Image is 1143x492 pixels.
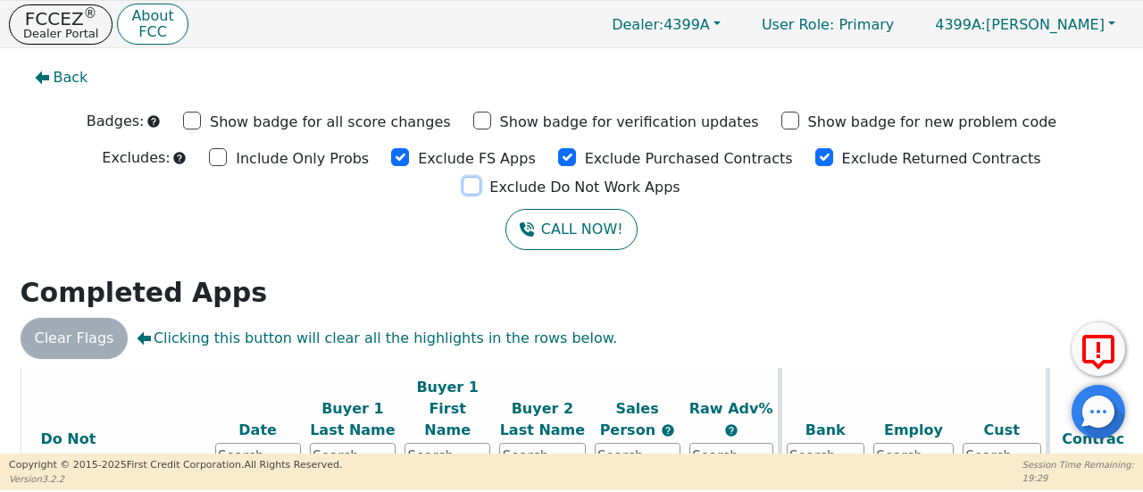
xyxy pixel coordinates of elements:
p: Exclude Returned Contracts [842,148,1041,170]
p: Session Time Remaining: [1022,458,1134,471]
p: FCCEZ [23,10,98,28]
sup: ® [84,5,97,21]
p: FCC [131,25,173,39]
a: User Role: Primary [744,7,912,42]
button: Back [21,57,103,98]
span: Dealer: [612,16,663,33]
p: Version 3.2.2 [9,472,342,486]
p: 19:29 [1022,471,1134,485]
span: User Role : [762,16,834,33]
p: Badges: [87,111,145,132]
button: Report Error to FCC [1072,322,1125,376]
span: 4399A: [935,16,986,33]
strong: Completed Apps [21,277,268,308]
p: Dealer Portal [23,28,98,39]
button: 4399A:[PERSON_NAME] [916,11,1134,38]
p: Show badge for all score changes [210,112,451,133]
p: Primary [744,7,912,42]
button: FCCEZ®Dealer Portal [9,4,113,45]
span: Back [54,67,88,88]
span: All Rights Reserved. [244,459,342,471]
p: Show badge for new problem code [808,112,1057,133]
span: Clicking this button will clear all the highlights in the rows below. [137,328,617,349]
span: [PERSON_NAME] [935,16,1105,33]
p: Excludes: [102,147,170,169]
p: Show badge for verification updates [500,112,759,133]
button: AboutFCC [117,4,188,46]
button: CALL NOW! [505,209,637,250]
p: Include Only Probs [236,148,369,170]
p: Copyright © 2015- 2025 First Credit Corporation. [9,458,342,473]
span: 4399A [612,16,710,33]
p: Exclude Purchased Contracts [585,148,793,170]
p: Exclude FS Apps [418,148,536,170]
button: Dealer:4399A [593,11,739,38]
p: Exclude Do Not Work Apps [489,177,680,198]
p: About [131,9,173,23]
